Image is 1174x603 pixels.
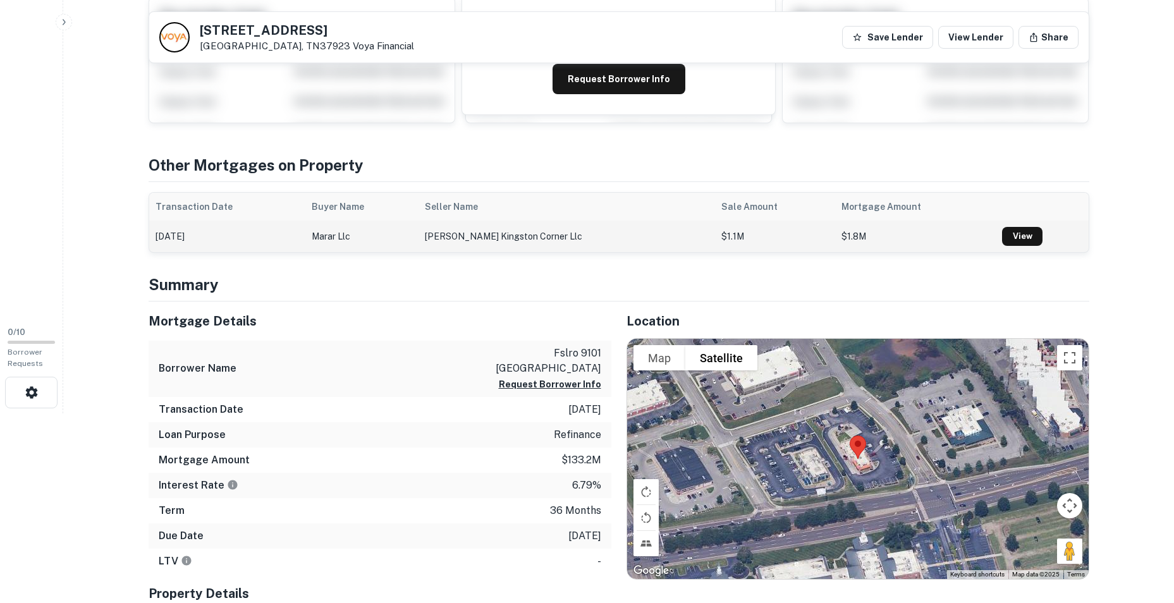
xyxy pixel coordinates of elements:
[842,26,933,49] button: Save Lender
[8,327,25,337] span: 0 / 10
[630,563,672,579] a: Open this area in Google Maps (opens a new window)
[685,345,757,370] button: Show satellite imagery
[149,154,1089,176] h4: Other Mortgages on Property
[633,345,685,370] button: Show street map
[633,531,659,556] button: Tilt map
[159,554,192,569] h6: LTV
[550,503,601,518] p: 36 months
[149,193,305,221] th: Transaction Date
[568,528,601,544] p: [DATE]
[568,402,601,417] p: [DATE]
[419,221,715,252] td: [PERSON_NAME] kingston corner llc
[1111,502,1174,563] iframe: Chat Widget
[835,221,996,252] td: $1.8M
[950,570,1005,579] button: Keyboard shortcuts
[1018,26,1079,49] button: Share
[554,427,601,442] p: refinance
[159,528,204,544] h6: Due Date
[305,193,419,221] th: Buyer Name
[597,554,601,569] p: -
[1057,493,1082,518] button: Map camera controls
[200,40,414,52] p: [GEOGRAPHIC_DATA], TN37923
[633,479,659,504] button: Rotate map clockwise
[553,64,685,94] button: Request Borrower Info
[561,453,601,468] p: $133.2m
[149,312,611,331] h5: Mortgage Details
[1057,539,1082,564] button: Drag Pegman onto the map to open Street View
[149,273,1089,296] h4: Summary
[1067,571,1085,578] a: Terms
[181,555,192,566] svg: LTVs displayed on the website are for informational purposes only and may be reported incorrectly...
[938,26,1013,49] a: View Lender
[499,377,601,392] button: Request Borrower Info
[305,221,419,252] td: marar llc
[227,479,238,490] svg: The interest rates displayed on the website are for informational purposes only and may be report...
[1057,345,1082,370] button: Toggle fullscreen view
[1002,227,1043,246] a: View
[159,427,226,442] h6: Loan Purpose
[627,312,1089,331] h5: Location
[835,193,996,221] th: Mortgage Amount
[159,453,250,468] h6: Mortgage Amount
[159,503,185,518] h6: Term
[715,221,835,252] td: $1.1M
[715,193,835,221] th: Sale Amount
[159,478,238,493] h6: Interest Rate
[353,40,414,51] a: Voya Financial
[630,563,672,579] img: Google
[200,24,414,37] h5: [STREET_ADDRESS]
[8,348,43,368] span: Borrower Requests
[159,402,243,417] h6: Transaction Date
[159,361,236,376] h6: Borrower Name
[572,478,601,493] p: 6.79%
[487,346,601,376] p: fslro 9101 [GEOGRAPHIC_DATA]
[149,584,611,603] h5: Property Details
[1012,571,1060,578] span: Map data ©2025
[149,221,305,252] td: [DATE]
[633,505,659,530] button: Rotate map counterclockwise
[419,193,715,221] th: Seller Name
